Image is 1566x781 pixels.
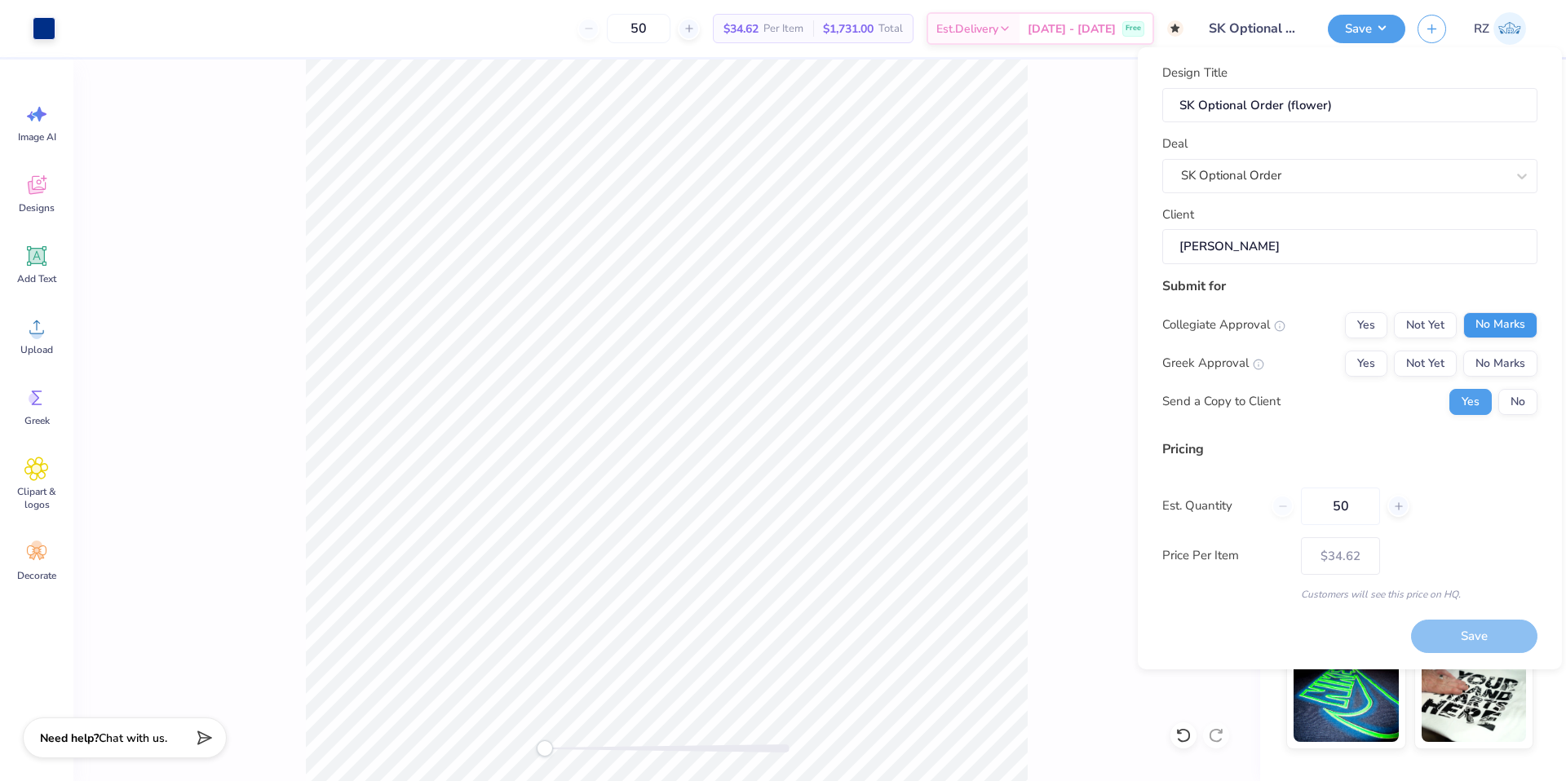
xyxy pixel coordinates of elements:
span: Per Item [763,20,803,38]
img: Glow in the Dark Ink [1294,660,1399,742]
div: Pricing [1162,439,1537,459]
input: e.g. Ethan Linker [1162,229,1537,264]
a: RZ [1466,12,1533,45]
span: RZ [1474,20,1489,38]
button: No Marks [1463,312,1537,338]
button: Not Yet [1394,312,1457,338]
span: Clipart & logos [10,485,64,511]
span: Est. Delivery [936,20,998,38]
span: [DATE] - [DATE] [1028,20,1116,38]
label: Price Per Item [1162,546,1289,565]
span: Upload [20,343,53,356]
label: Est. Quantity [1162,496,1259,515]
input: – – [607,14,670,43]
div: Submit for [1162,276,1537,296]
input: Untitled Design [1196,12,1316,45]
span: Add Text [17,272,56,285]
span: Image AI [18,130,56,143]
strong: Need help? [40,730,99,746]
div: Send a Copy to Client [1162,392,1281,411]
span: Decorate [17,569,56,582]
span: Greek [24,414,50,427]
button: Yes [1345,312,1387,338]
span: Designs [19,201,55,214]
div: Greek Approval [1162,354,1264,373]
button: No [1498,389,1537,415]
button: No Marks [1463,351,1537,377]
span: Free [1126,23,1141,34]
button: Save [1328,15,1405,43]
span: $1,731.00 [823,20,874,38]
label: Client [1162,205,1194,224]
input: – – [1301,488,1380,525]
span: Total [878,20,903,38]
button: Not Yet [1394,351,1457,377]
span: $34.62 [723,20,759,38]
button: Yes [1449,389,1492,415]
div: Customers will see this price on HQ. [1162,587,1537,602]
img: Water based Ink [1422,660,1527,742]
div: Collegiate Approval [1162,315,1285,334]
span: Chat with us. [99,730,167,746]
div: Accessibility label [537,740,553,757]
button: Yes [1345,351,1387,377]
label: Design Title [1162,64,1228,82]
img: Rachel Zimmerman [1493,12,1526,45]
label: Deal [1162,135,1188,153]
